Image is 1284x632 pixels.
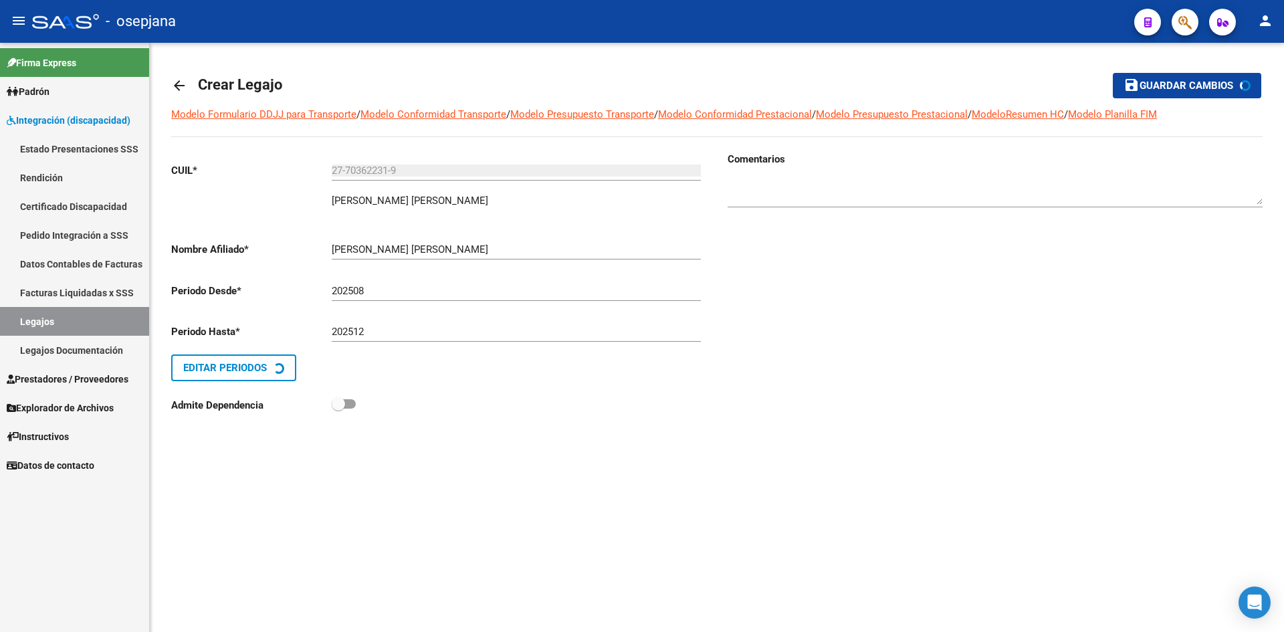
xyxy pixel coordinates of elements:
[7,429,69,444] span: Instructivos
[816,108,968,120] a: Modelo Presupuesto Prestacional
[7,372,128,387] span: Prestadores / Proveedores
[171,242,332,257] p: Nombre Afiliado
[7,84,49,99] span: Padrón
[1123,77,1140,93] mat-icon: save
[171,107,1263,431] div: / / / / / /
[7,458,94,473] span: Datos de contacto
[171,284,332,298] p: Periodo Desde
[183,362,267,374] span: Editar Periodos
[510,108,654,120] a: Modelo Presupuesto Transporte
[7,113,130,128] span: Integración (discapacidad)
[332,193,488,208] p: [PERSON_NAME] [PERSON_NAME]
[1113,73,1261,98] button: Guardar cambios
[972,108,1064,120] a: ModeloResumen HC
[1068,108,1157,120] a: Modelo Planilla FIM
[360,108,506,120] a: Modelo Conformidad Transporte
[171,354,296,381] button: Editar Periodos
[7,401,114,415] span: Explorador de Archivos
[171,324,332,339] p: Periodo Hasta
[1140,80,1233,92] span: Guardar cambios
[171,163,332,178] p: CUIL
[198,76,282,93] span: Crear Legajo
[658,108,812,120] a: Modelo Conformidad Prestacional
[11,13,27,29] mat-icon: menu
[1257,13,1273,29] mat-icon: person
[106,7,176,36] span: - osepjana
[728,152,1263,167] h3: Comentarios
[171,78,187,94] mat-icon: arrow_back
[1239,587,1271,619] div: Open Intercom Messenger
[171,108,356,120] a: Modelo Formulario DDJJ para Transporte
[171,398,332,413] p: Admite Dependencia
[7,56,76,70] span: Firma Express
